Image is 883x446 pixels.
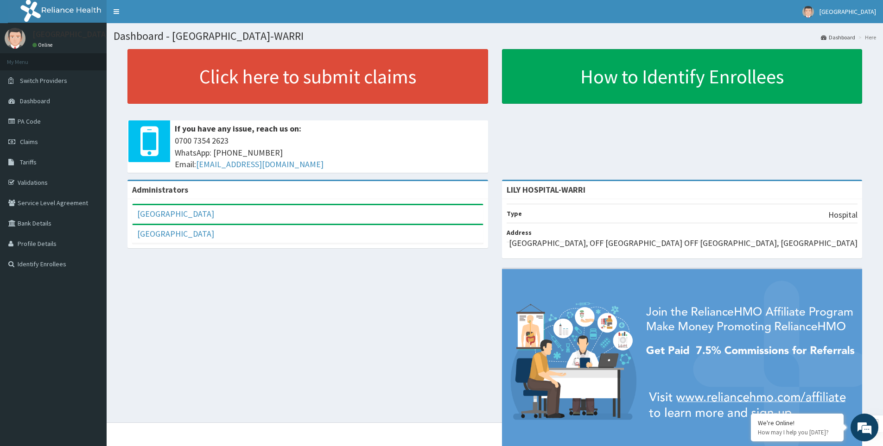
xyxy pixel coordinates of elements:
a: Online [32,42,55,48]
div: We're Online! [758,419,837,427]
p: Hospital [828,209,858,221]
span: Switch Providers [20,76,67,85]
span: Claims [20,138,38,146]
b: Administrators [132,184,188,195]
a: How to Identify Enrollees [502,49,863,104]
span: [GEOGRAPHIC_DATA] [819,7,876,16]
b: Address [507,228,532,237]
a: Click here to submit claims [127,49,488,104]
span: 0700 7354 2623 WhatsApp: [PHONE_NUMBER] Email: [175,135,483,170]
strong: LILY HOSPITAL-WARRI [507,184,585,195]
img: User Image [802,6,814,18]
p: [GEOGRAPHIC_DATA], OFF [GEOGRAPHIC_DATA] OFF [GEOGRAPHIC_DATA], [GEOGRAPHIC_DATA] [509,237,858,249]
a: [GEOGRAPHIC_DATA] [137,228,214,239]
p: How may I help you today? [758,428,837,436]
a: [EMAIL_ADDRESS][DOMAIN_NAME] [196,159,324,170]
b: If you have any issue, reach us on: [175,123,301,134]
span: Dashboard [20,97,50,105]
b: Type [507,209,522,218]
img: User Image [5,28,25,49]
a: Dashboard [821,33,855,41]
a: [GEOGRAPHIC_DATA] [137,208,214,219]
p: [GEOGRAPHIC_DATA] [32,30,109,38]
span: Tariffs [20,158,37,166]
h1: Dashboard - [GEOGRAPHIC_DATA]-WARRI [114,30,876,42]
li: Here [856,33,876,41]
